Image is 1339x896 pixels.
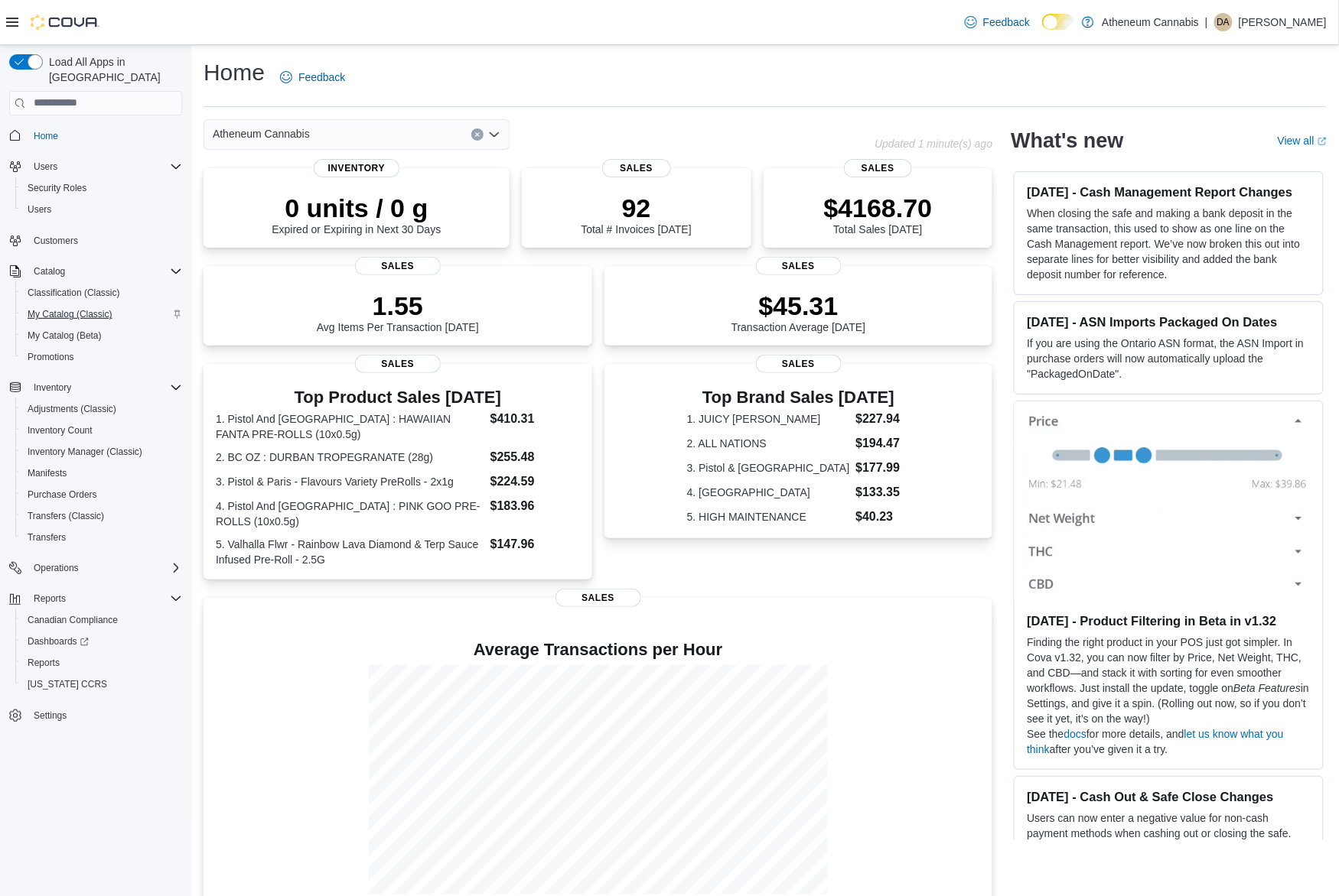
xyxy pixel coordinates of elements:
[28,531,66,544] span: Transfers
[21,326,182,345] span: My Catalog (Beta)
[28,262,71,281] button: Catalog
[43,54,182,85] span: Load All Apps in [GEOGRAPHIC_DATA]
[21,443,148,461] a: Inventory Manager (Classic)
[21,305,182,323] span: My Catalog (Classic)
[355,257,441,275] span: Sales
[28,706,182,725] span: Settings
[216,641,980,659] h4: Average Transactions per Hour
[9,118,182,767] nav: Complex example
[34,235,78,247] span: Customers
[317,291,479,321] p: 1.55
[28,424,93,437] span: Inventory Count
[1027,635,1311,726] p: Finding the right product in your POS just got simpler. In Cova v1.32, you can now filter by Pric...
[216,450,484,465] dt: 2. BC OZ : DURBAN TROPEGRANATE (28g)
[28,157,64,176] button: Users
[28,351,74,363] span: Promotions
[21,611,182,629] span: Canadian Compliance
[28,489,97,501] span: Purchase Orders
[216,388,580,407] h3: Top Product Sales [DATE]
[1042,14,1074,30] input: Dark Mode
[490,497,580,515] dd: $183.96
[21,348,182,366] span: Promotions
[28,706,73,725] a: Settings
[213,125,310,143] span: Atheneum Cannabis
[21,611,124,629] a: Canadian Compliance
[28,446,142,458] span: Inventory Manager (Classic)
[21,200,182,219] span: Users
[204,57,265,88] h1: Home
[28,657,60,669] span: Reports
[490,472,580,491] dd: $224.59
[488,128,500,141] button: Open list of options
[15,484,188,505] button: Purchase Orders
[3,261,188,282] button: Catalog
[959,7,1036,37] a: Feedback
[602,159,671,177] span: Sales
[15,674,188,695] button: [US_STATE] CCRS
[3,377,188,398] button: Inventory
[21,400,122,418] a: Adjustments (Classic)
[15,282,188,304] button: Classification (Classic)
[216,537,484,567] dt: 5. Valhalla Flwr - Rainbow Lava Diamond & Terp Sauce Infused Pre-Roll - 2.5G
[1278,135,1327,147] a: View allExternal link
[28,378,77,397] button: Inventory
[31,15,99,30] img: Cova
[1233,682,1301,694] em: Beta Features
[21,179,93,197] a: Security Roles
[21,348,80,366] a: Promotions
[1214,13,1233,31] div: Destiny Ashdown
[15,505,188,527] button: Transfers (Classic)
[21,305,119,323] a: My Catalog (Classic)
[1205,13,1208,31] p: |
[15,304,188,325] button: My Catalog (Classic)
[687,436,850,451] dt: 2. ALL NATIONS
[687,411,850,427] dt: 1. JUICY [PERSON_NAME]
[983,15,1030,30] span: Feedback
[490,448,580,466] dd: $255.48
[1027,314,1311,330] h3: [DATE] - ASN Imports Packaged On Dates
[471,128,484,141] button: Clear input
[21,675,182,693] span: Washington CCRS
[28,231,182,250] span: Customers
[3,704,188,726] button: Settings
[1027,613,1311,628] h3: [DATE] - Product Filtering in Beta in v1.32
[1027,726,1311,757] p: See the for more details, and after you’ve given it a try.
[28,308,112,320] span: My Catalog (Classic)
[28,559,182,577] span: Operations
[28,403,116,415] span: Adjustments (Classic)
[3,588,188,609] button: Reports
[28,203,51,216] span: Users
[21,528,72,547] a: Transfers
[28,589,182,608] span: Reports
[28,378,182,397] span: Inventory
[21,179,182,197] span: Security Roles
[756,355,842,373] span: Sales
[355,355,441,373] span: Sales
[21,443,182,461] span: Inventory Manager (Classic)
[21,632,182,651] span: Dashboards
[15,609,188,631] button: Canadian Compliance
[1239,13,1327,31] p: [PERSON_NAME]
[1318,137,1327,146] svg: External link
[28,127,64,145] a: Home
[1027,184,1311,200] h3: [DATE] - Cash Management Report Changes
[3,229,188,252] button: Customers
[28,467,67,479] span: Manifests
[731,291,866,333] div: Transaction Average [DATE]
[21,632,95,651] a: Dashboards
[490,535,580,554] dd: $147.96
[21,528,182,547] span: Transfers
[21,485,103,504] a: Purchase Orders
[317,291,479,333] div: Avg Items Per Transaction [DATE]
[1027,810,1311,872] p: Users can now enter a negative value for non-cash payment methods when cashing out or closing the...
[15,177,188,199] button: Security Roles
[28,635,89,648] span: Dashboards
[216,474,484,489] dt: 3. Pistol & Paris - Flavours Variety PreRolls - 2x1g
[28,287,120,299] span: Classification (Classic)
[3,156,188,177] button: Users
[21,507,110,525] a: Transfers (Classic)
[731,291,866,321] p: $45.31
[15,527,188,548] button: Transfers
[34,161,57,173] span: Users
[216,498,484,529] dt: 4. Pistol And [GEOGRAPHIC_DATA] : PINK GOO PRE-ROLLS (10x0.5g)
